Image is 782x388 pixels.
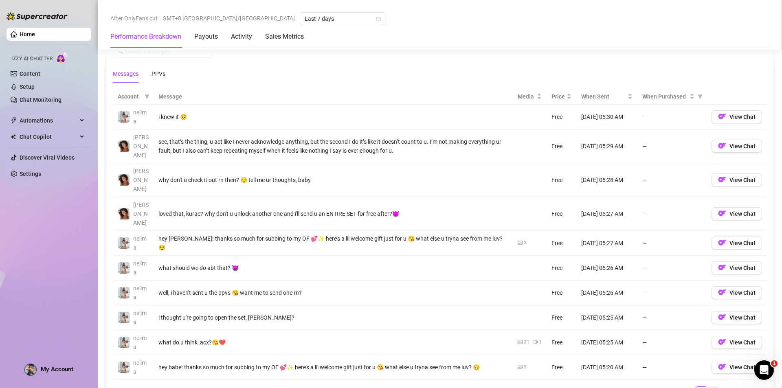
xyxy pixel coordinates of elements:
[576,281,637,305] td: [DATE] 05:26 AM
[637,281,707,305] td: —
[729,314,756,321] span: View Chat
[20,96,62,103] a: Chat Monitoring
[113,69,138,78] div: Messages
[718,175,726,184] img: OF
[524,338,529,346] div: 31
[133,335,147,350] span: neiima
[118,48,123,54] span: search
[518,364,523,369] span: picture
[547,129,576,163] td: Free
[133,202,149,226] span: [PERSON_NAME]
[576,163,637,197] td: [DATE] 05:28 AM
[524,239,527,247] div: 3
[547,355,576,380] td: Free
[539,338,542,346] div: 1
[637,89,707,105] th: When Purchased
[576,231,637,256] td: [DATE] 05:27 AM
[712,291,762,298] a: OFView Chat
[712,336,762,349] button: OFView Chat
[637,330,707,355] td: —
[581,92,626,101] span: When Sent
[547,231,576,256] td: Free
[133,134,149,158] span: [PERSON_NAME]
[637,231,707,256] td: —
[712,311,762,324] button: OFView Chat
[547,89,576,105] th: Price
[754,360,774,380] iframe: Intercom live chat
[576,256,637,281] td: [DATE] 05:26 AM
[20,83,35,90] a: Setup
[712,115,762,122] a: OFView Chat
[152,69,165,78] div: PPVs
[20,130,77,143] span: Chat Copilot
[11,55,53,63] span: Izzy AI Chatter
[712,286,762,299] button: OFView Chat
[718,112,726,121] img: OF
[145,94,149,99] span: filter
[637,256,707,281] td: —
[729,240,756,246] span: View Chat
[718,263,726,272] img: OF
[712,261,762,274] button: OFView Chat
[712,237,762,250] button: OFView Chat
[729,265,756,271] span: View Chat
[729,177,756,183] span: View Chat
[576,305,637,330] td: [DATE] 05:25 AM
[729,143,756,149] span: View Chat
[547,163,576,197] td: Free
[712,316,762,322] a: OFView Chat
[133,235,147,251] span: neiima
[637,355,707,380] td: —
[133,360,147,375] span: neiima
[154,89,513,105] th: Message
[518,240,523,245] span: picture
[118,262,130,274] img: neiima
[118,312,130,323] img: neiima
[118,362,130,373] img: neiima
[637,197,707,231] td: —
[712,212,762,219] a: OFView Chat
[118,111,130,123] img: neiima
[20,171,41,177] a: Settings
[20,70,40,77] a: Content
[576,330,637,355] td: [DATE] 05:25 AM
[547,256,576,281] td: Free
[637,105,707,129] td: —
[576,355,637,380] td: [DATE] 05:20 AM
[718,239,726,247] img: OF
[637,129,707,163] td: —
[513,89,547,105] th: Media
[20,31,35,37] a: Home
[158,234,508,252] div: hey [PERSON_NAME]! thanks so much for subbing to my OF 💕✨ here’s a lil welcome gift just for u 😘 ...
[25,364,36,375] img: AAcHTtfv4cOKv_KtbLcwJGvdBviCUFRC4Xv1vxnBnSchdvw39ELI=s96-c
[718,142,726,150] img: OF
[133,109,147,125] span: neiima
[637,163,707,197] td: —
[712,173,762,186] button: OFView Chat
[41,366,73,373] span: My Account
[133,260,147,276] span: neiima
[637,305,707,330] td: —
[712,110,762,123] button: OFView Chat
[712,140,762,153] button: OFView Chat
[158,112,508,121] div: i knew it 🥺
[143,90,151,103] span: filter
[231,32,252,42] div: Activity
[158,313,508,322] div: i thought u're going to open the set, [PERSON_NAME]?
[125,47,208,56] input: Search messages
[729,210,756,217] span: View Chat
[712,266,762,273] a: OFView Chat
[158,137,508,155] div: see, that’s the thing, u act like I never acknowledge anything, but the second I do it’s like it ...
[696,90,704,103] span: filter
[547,105,576,129] td: Free
[712,178,762,185] a: OFView Chat
[712,207,762,220] button: OFView Chat
[712,241,762,248] a: OFView Chat
[118,237,130,249] img: neiima
[547,330,576,355] td: Free
[712,366,762,372] a: OFView Chat
[7,12,68,20] img: logo-BBDzfeDw.svg
[576,129,637,163] td: [DATE] 05:29 AM
[518,340,523,344] span: picture
[533,340,538,344] span: video-camera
